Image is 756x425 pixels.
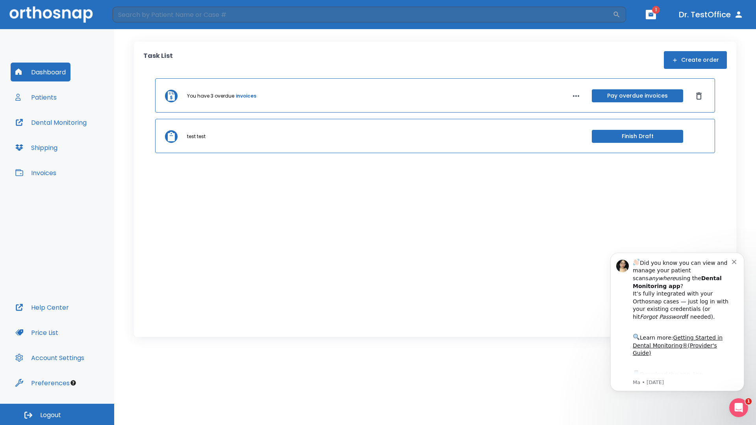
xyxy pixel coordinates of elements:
[187,92,234,100] p: You have 3 overdue
[11,88,61,107] button: Patients
[11,323,63,342] button: Price List
[693,90,705,102] button: Dismiss
[11,63,70,81] button: Dashboard
[664,51,727,69] button: Create order
[11,298,74,317] button: Help Center
[11,138,62,157] button: Shipping
[40,411,61,419] span: Logout
[592,130,683,143] button: Finish Draft
[745,398,752,405] span: 1
[652,6,660,14] span: 1
[236,92,256,100] a: invoices
[11,113,91,132] button: Dental Monitoring
[11,163,61,182] button: Invoices
[592,89,683,102] button: Pay overdue invoices
[113,7,613,22] input: Search by Patient Name or Case #
[143,51,173,69] p: Task List
[11,348,89,367] button: Account Settings
[70,379,77,386] div: Tooltip anchor
[11,373,74,392] button: Preferences
[187,133,206,140] p: test test
[676,7,747,22] button: Dr. TestOffice
[729,398,748,417] iframe: Intercom live chat
[598,243,756,421] iframe: Intercom notifications message
[9,6,93,22] img: Orthosnap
